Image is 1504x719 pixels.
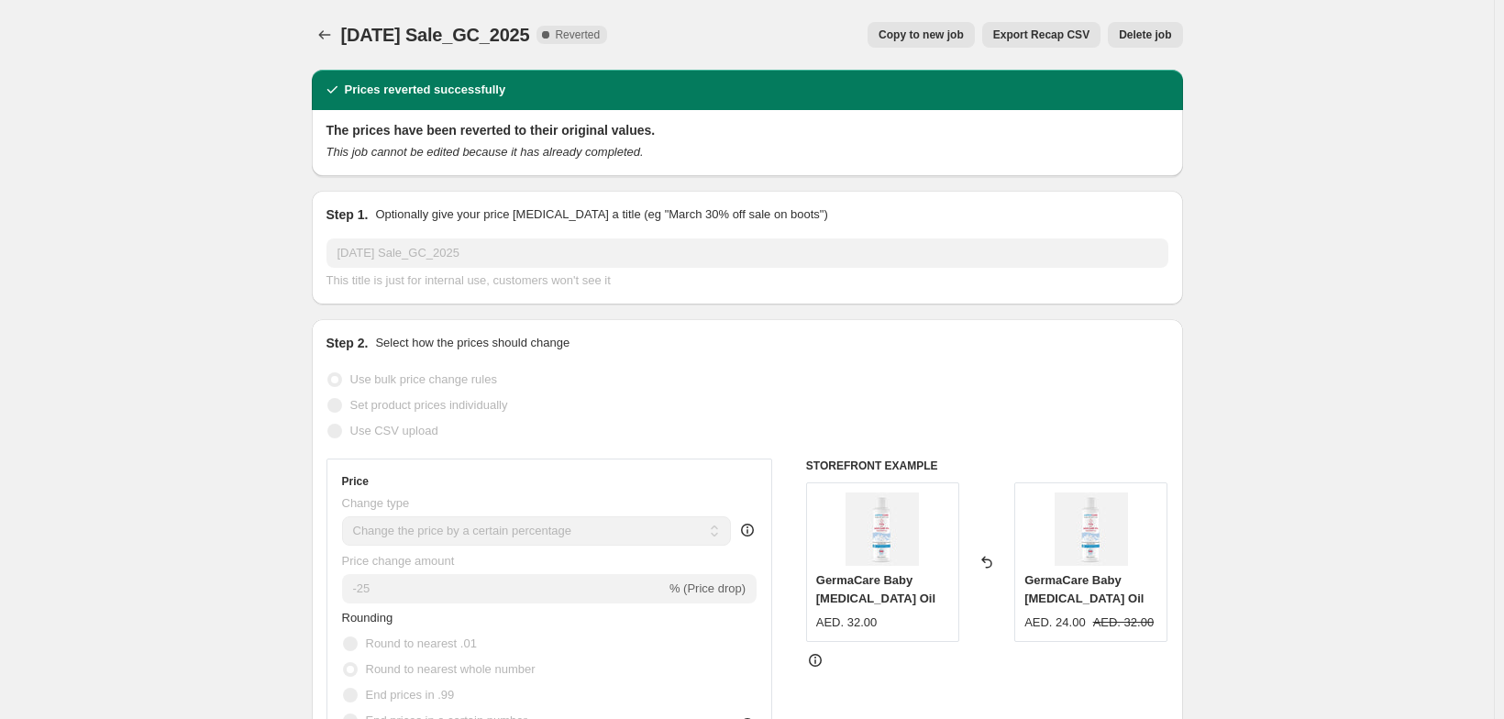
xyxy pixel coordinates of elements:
img: germacare-baby-skin-care-oil-150ml-gc0004-838965_80x.jpg [846,492,919,566]
button: Copy to new job [868,22,975,48]
p: Select how the prices should change [375,334,570,352]
button: Price change jobs [312,22,337,48]
input: -15 [342,574,666,603]
span: Use bulk price change rules [350,372,497,386]
h3: Price [342,474,369,489]
span: Round to nearest .01 [366,636,477,650]
img: germacare-baby-skin-care-oil-150ml-gc0004-838965_80x.jpg [1055,492,1128,566]
span: Export Recap CSV [993,28,1089,42]
span: Change type [342,496,410,510]
h2: The prices have been reverted to their original values. [326,121,1168,139]
h6: STOREFRONT EXAMPLE [806,459,1168,473]
strike: AED. 32.00 [1093,614,1155,632]
span: Delete job [1119,28,1171,42]
span: [DATE] Sale_GC_2025 [341,25,530,45]
span: GermaCare Baby [MEDICAL_DATA] Oil [1024,573,1144,605]
h2: Step 2. [326,334,369,352]
input: 30% off holiday sale [326,238,1168,268]
div: AED. 24.00 [1024,614,1086,632]
span: Reverted [555,28,600,42]
h2: Step 1. [326,205,369,224]
span: GermaCare Baby [MEDICAL_DATA] Oil [816,573,935,605]
span: % (Price drop) [669,581,746,595]
i: This job cannot be edited because it has already completed. [326,145,644,159]
span: End prices in .99 [366,688,455,702]
span: Use CSV upload [350,424,438,437]
div: help [738,521,757,539]
span: This title is just for internal use, customers won't see it [326,273,611,287]
button: Export Recap CSV [982,22,1100,48]
span: Copy to new job [879,28,964,42]
button: Delete job [1108,22,1182,48]
span: Price change amount [342,554,455,568]
p: Optionally give your price [MEDICAL_DATA] a title (eg "March 30% off sale on boots") [375,205,827,224]
span: Rounding [342,611,393,625]
span: Round to nearest whole number [366,662,536,676]
div: AED. 32.00 [816,614,878,632]
span: Set product prices individually [350,398,508,412]
h2: Prices reverted successfully [345,81,506,99]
